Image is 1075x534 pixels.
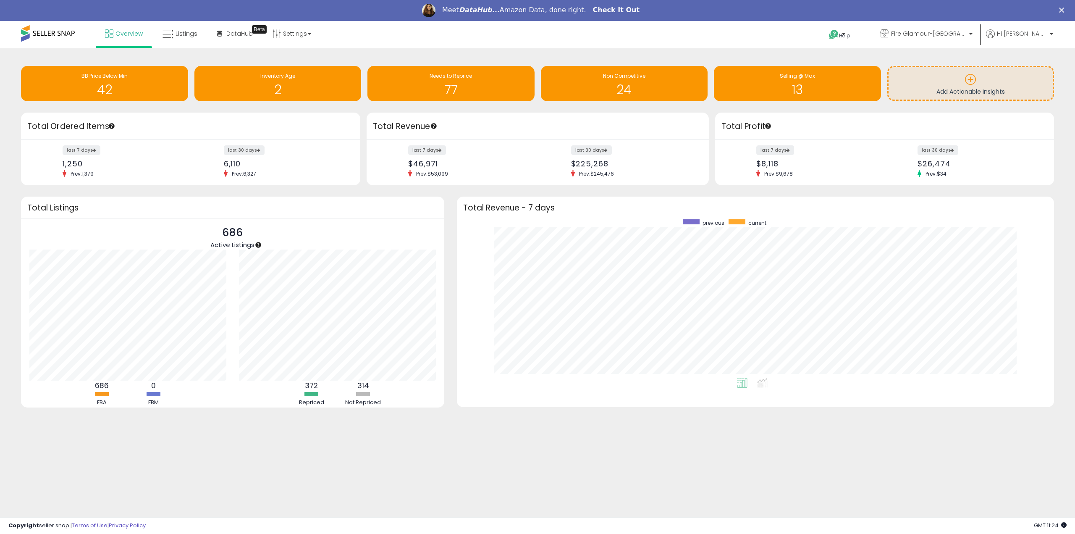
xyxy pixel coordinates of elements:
[77,399,127,407] div: FBA
[156,21,204,46] a: Listings
[66,170,98,177] span: Prev: 1,379
[918,159,1039,168] div: $26,474
[571,145,612,155] label: last 30 days
[764,122,772,130] div: Tooltip anchor
[260,72,295,79] span: Inventory Age
[874,21,979,48] a: Fire Glamour-[GEOGRAPHIC_DATA]
[151,381,156,391] b: 0
[226,29,253,38] span: DataHub
[228,170,260,177] span: Prev: 6,327
[95,381,109,391] b: 686
[176,29,197,38] span: Listings
[286,399,337,407] div: Repriced
[760,170,797,177] span: Prev: $9,678
[721,121,1048,132] h3: Total Profit
[27,205,438,211] h3: Total Listings
[21,66,188,101] a: BB Price Below Min 42
[63,159,184,168] div: 1,250
[305,381,318,391] b: 372
[714,66,881,101] a: Selling @ Max 13
[115,29,143,38] span: Overview
[357,381,369,391] b: 314
[756,159,878,168] div: $8,118
[430,72,472,79] span: Needs to Reprice
[986,29,1053,48] a: Hi [PERSON_NAME]
[199,83,357,97] h1: 2
[463,205,1048,211] h3: Total Revenue - 7 days
[593,6,640,15] a: Check It Out
[210,240,254,249] span: Active Listings
[839,32,850,39] span: Help
[918,145,958,155] label: last 30 days
[412,170,452,177] span: Prev: $53,099
[63,145,100,155] label: last 7 days
[829,29,839,40] i: Get Help
[194,66,362,101] a: Inventory Age 2
[889,67,1053,100] a: Add Actionable Insights
[780,72,815,79] span: Selling @ Max
[442,6,586,14] div: Meet Amazon Data, done right.
[575,170,618,177] span: Prev: $245,476
[603,72,645,79] span: Non Competitive
[822,23,867,48] a: Help
[224,145,265,155] label: last 30 days
[266,21,317,46] a: Settings
[254,241,262,249] div: Tooltip anchor
[545,83,704,97] h1: 24
[99,21,149,46] a: Overview
[81,72,128,79] span: BB Price Below Min
[408,145,446,155] label: last 7 days
[224,159,346,168] div: 6,110
[459,6,500,14] i: DataHub...
[936,87,1005,96] span: Add Actionable Insights
[541,66,708,101] a: Non Competitive 24
[997,29,1047,38] span: Hi [PERSON_NAME]
[756,145,794,155] label: last 7 days
[1059,8,1067,13] div: Close
[921,170,951,177] span: Prev: $34
[372,83,530,97] h1: 77
[210,225,254,241] p: 686
[748,219,766,226] span: current
[408,159,531,168] div: $46,971
[891,29,967,38] span: Fire Glamour-[GEOGRAPHIC_DATA]
[211,21,259,46] a: DataHub
[25,83,184,97] h1: 42
[703,219,724,226] span: previous
[571,159,694,168] div: $225,268
[373,121,703,132] h3: Total Revenue
[128,399,179,407] div: FBM
[27,121,354,132] h3: Total Ordered Items
[430,122,438,130] div: Tooltip anchor
[108,122,115,130] div: Tooltip anchor
[338,399,388,407] div: Not Repriced
[718,83,877,97] h1: 13
[252,25,267,34] div: Tooltip anchor
[422,4,435,17] img: Profile image for Georgie
[367,66,535,101] a: Needs to Reprice 77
